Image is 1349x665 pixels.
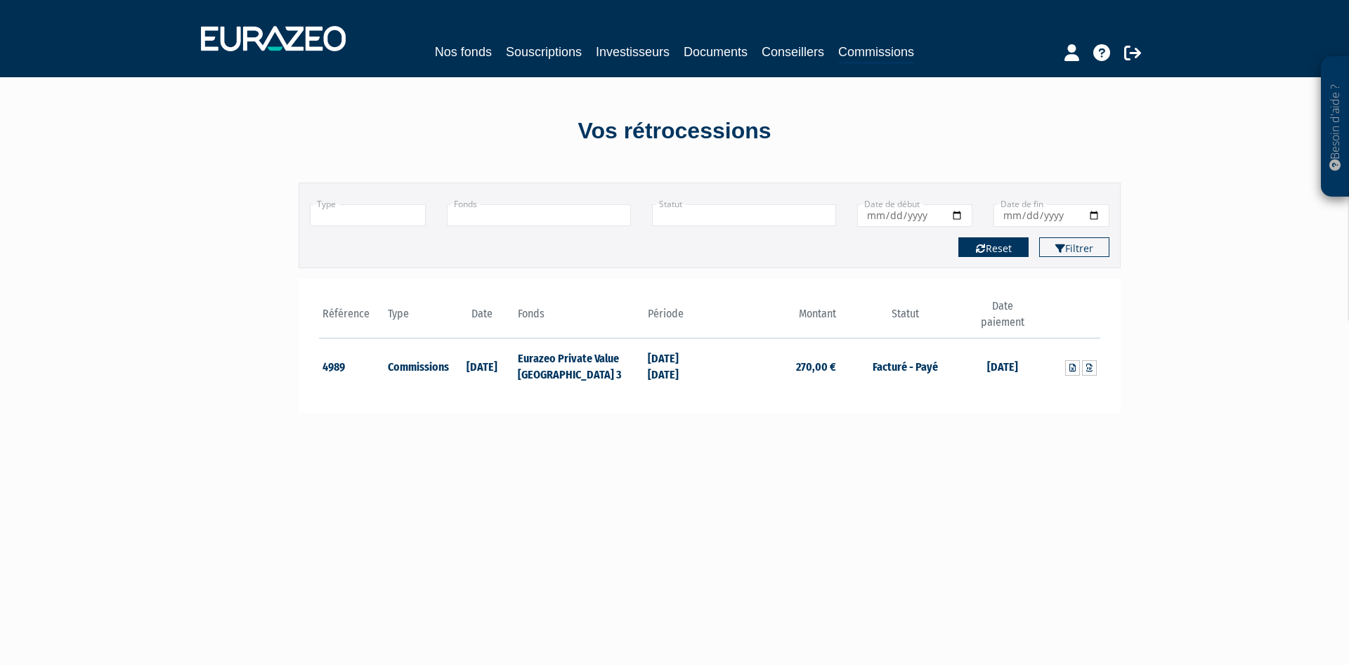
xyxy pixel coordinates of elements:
[1327,64,1343,190] p: Besoin d'aide ?
[970,298,1036,338] th: Date paiement
[596,42,670,62] a: Investisseurs
[449,338,514,393] td: [DATE]
[840,298,970,338] th: Statut
[710,298,840,338] th: Montant
[514,338,644,393] td: Eurazeo Private Value [GEOGRAPHIC_DATA] 3
[319,338,384,393] td: 4989
[684,42,748,62] a: Documents
[644,298,710,338] th: Période
[201,26,346,51] img: 1732889491-logotype_eurazeo_blanc_rvb.png
[838,42,914,64] a: Commissions
[384,298,450,338] th: Type
[506,42,582,62] a: Souscriptions
[449,298,514,338] th: Date
[514,298,644,338] th: Fonds
[970,338,1036,393] td: [DATE]
[1039,237,1109,257] button: Filtrer
[319,298,384,338] th: Référence
[958,237,1029,257] button: Reset
[762,42,824,62] a: Conseillers
[840,338,970,393] td: Facturé - Payé
[384,338,450,393] td: Commissions
[710,338,840,393] td: 270,00 €
[435,42,492,62] a: Nos fonds
[644,338,710,393] td: [DATE] [DATE]
[274,115,1075,147] div: Vos rétrocessions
